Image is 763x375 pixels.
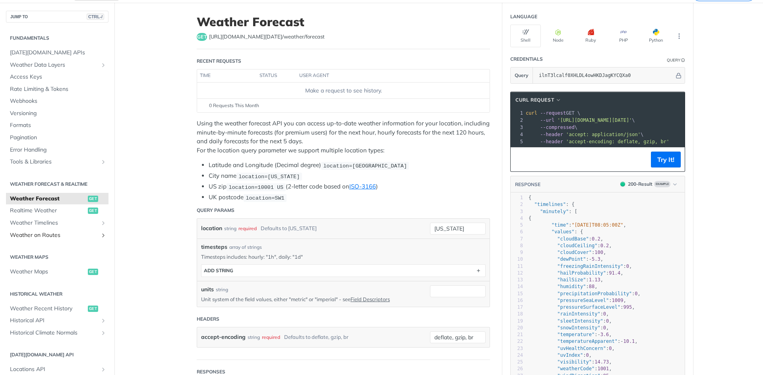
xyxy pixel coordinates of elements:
[540,125,575,130] span: --compressed
[10,231,98,239] span: Weather on Routes
[10,305,86,313] span: Weather Recent History
[526,132,643,137] span: \
[511,236,523,242] div: 7
[6,351,108,358] h2: [DATE][DOMAIN_NAME] API
[6,229,108,241] a: Weather on RoutesShow subpages for Weather on Routes
[600,332,609,337] span: 3.6
[6,327,108,339] a: Historical Climate NormalsShow subpages for Historical Climate Normals
[557,352,583,358] span: "uvIndex"
[589,256,592,262] span: -
[676,33,683,40] svg: More ellipsis
[623,304,632,310] span: 995
[529,332,612,337] span: : ,
[529,236,603,242] span: : ,
[557,250,592,255] span: "cloudCover"
[540,209,569,214] span: "minutely"
[100,62,107,68] button: Show subpages for Weather Data Layers
[529,304,635,310] span: : ,
[540,110,566,116] span: --request
[511,117,524,124] div: 2
[511,124,524,131] div: 3
[10,219,98,227] span: Weather Timelines
[557,304,620,310] span: "pressureSurfaceLevel"
[10,110,107,117] span: Versioning
[284,331,349,343] div: Defaults to deflate, gzip, br
[616,180,681,188] button: 200200-ResultExample
[511,229,523,235] div: 6
[6,290,108,298] h2: Historical Weather
[511,297,523,304] div: 16
[557,117,632,123] span: '[URL][DOMAIN_NAME][DATE]'
[557,263,623,269] span: "freezingRainIntensity"
[529,346,615,351] span: : ,
[529,352,592,358] span: : ,
[10,146,107,154] span: Error Handling
[511,311,523,317] div: 18
[229,184,283,190] span: location=10001 US
[511,270,523,277] div: 12
[201,285,214,294] label: units
[641,25,671,47] button: Python
[635,291,637,296] span: 0
[557,298,609,303] span: "pressureSeaLevel"
[595,359,609,365] span: 14.73
[586,352,589,358] span: 0
[557,346,606,351] span: "uvHealthConcern"
[552,222,569,228] span: "time"
[529,325,609,331] span: : ,
[592,256,600,262] span: 5.3
[6,108,108,119] a: Versioning
[529,311,609,317] span: : ,
[606,318,609,324] span: 0
[510,56,543,63] div: Credentials
[603,325,606,331] span: 0
[197,15,490,29] h1: Weather Forecast
[510,13,537,20] div: Language
[10,73,107,81] span: Access Keys
[257,69,296,82] th: status
[6,71,108,83] a: Access Keys
[529,263,632,269] span: : ,
[511,201,523,208] div: 2
[609,270,620,276] span: 91.4
[623,338,635,344] span: 10.1
[526,110,537,116] span: curl
[201,243,227,251] span: timesteps
[200,87,486,95] div: Make a request to see history.
[589,277,600,283] span: 1.13
[6,217,108,229] a: Weather TimelinesShow subpages for Weather Timelines
[526,110,580,116] span: GET \
[534,202,565,207] span: "timelines"
[557,325,600,331] span: "snowIntensity"
[529,298,626,303] span: : ,
[511,67,533,83] button: Query
[201,296,418,303] p: Unit system of the field values, either "metric" or "imperial" - see
[511,263,523,270] div: 11
[197,58,241,65] div: Recent Requests
[529,366,612,371] span: : ,
[529,215,531,221] span: {
[6,193,108,205] a: Weather Forecastget
[323,163,407,169] span: location=[GEOGRAPHIC_DATA]
[100,232,107,238] button: Show subpages for Weather on Routes
[511,325,523,331] div: 20
[197,207,234,214] div: Query Params
[529,318,612,324] span: : ,
[529,229,583,235] span: : {
[6,205,108,217] a: Realtime Weatherget
[100,317,107,324] button: Show subpages for Historical API
[511,194,523,201] div: 1
[511,359,523,365] div: 25
[511,318,523,325] div: 19
[557,366,595,371] span: "weatherCode"
[557,277,586,283] span: "hailSize"
[100,366,107,373] button: Show subpages for Locations API
[511,138,524,145] div: 5
[100,159,107,165] button: Show subpages for Tools & Libraries
[526,117,635,123] span: \
[511,249,523,256] div: 9
[6,11,108,23] button: JUMP TOCTRL-/
[608,25,639,47] button: PHP
[667,57,680,63] div: Query
[557,359,592,365] span: "visibility"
